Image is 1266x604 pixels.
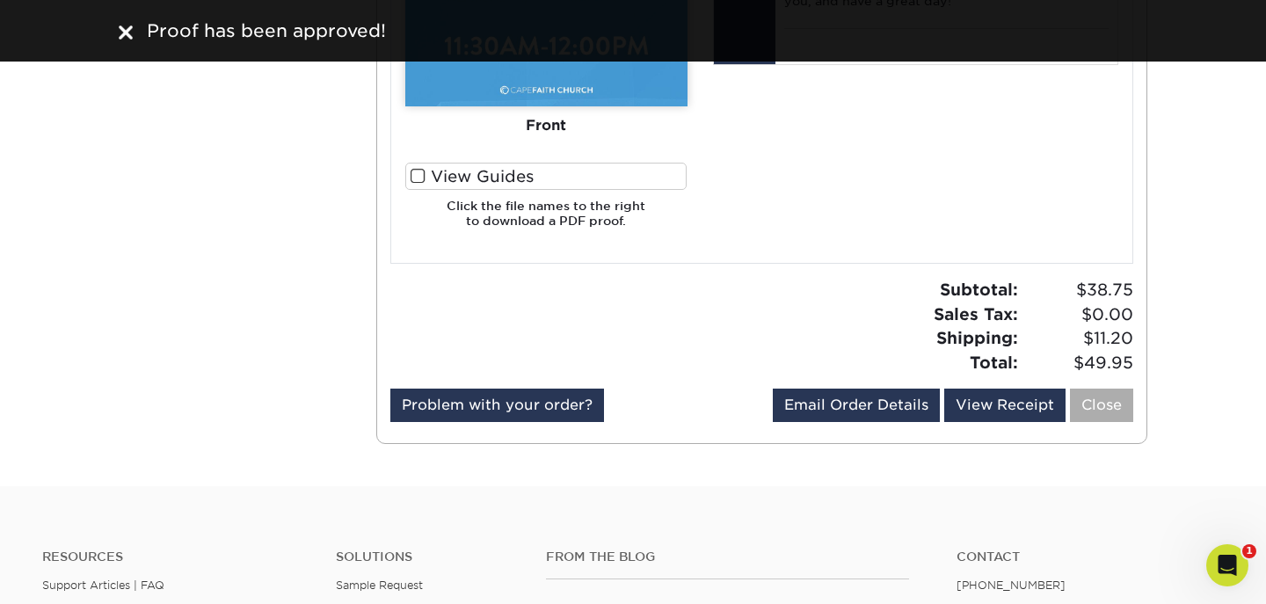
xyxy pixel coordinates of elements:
label: View Guides [405,163,688,190]
strong: Shipping: [936,328,1018,347]
a: Close [1070,389,1133,422]
a: Problem with your order? [390,389,604,422]
h4: Solutions [336,549,520,564]
img: close [119,25,133,40]
a: Email Order Details [773,389,940,422]
a: Contact [957,549,1224,564]
span: $38.75 [1023,278,1133,302]
span: $11.20 [1023,326,1133,351]
span: $49.95 [1023,351,1133,375]
a: [PHONE_NUMBER] [957,579,1066,592]
h4: From the Blog [546,549,910,564]
h6: Click the file names to the right to download a PDF proof. [405,199,688,242]
span: 1 [1242,544,1256,558]
iframe: Intercom live chat [1206,544,1248,586]
div: Front [405,106,688,145]
span: $0.00 [1023,302,1133,327]
span: Proof has been approved! [147,20,386,41]
strong: Total: [970,353,1018,372]
strong: Sales Tax: [934,304,1018,324]
strong: Subtotal: [940,280,1018,299]
h4: Resources [42,549,309,564]
a: Sample Request [336,579,423,592]
a: Support Articles | FAQ [42,579,164,592]
a: View Receipt [944,389,1066,422]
